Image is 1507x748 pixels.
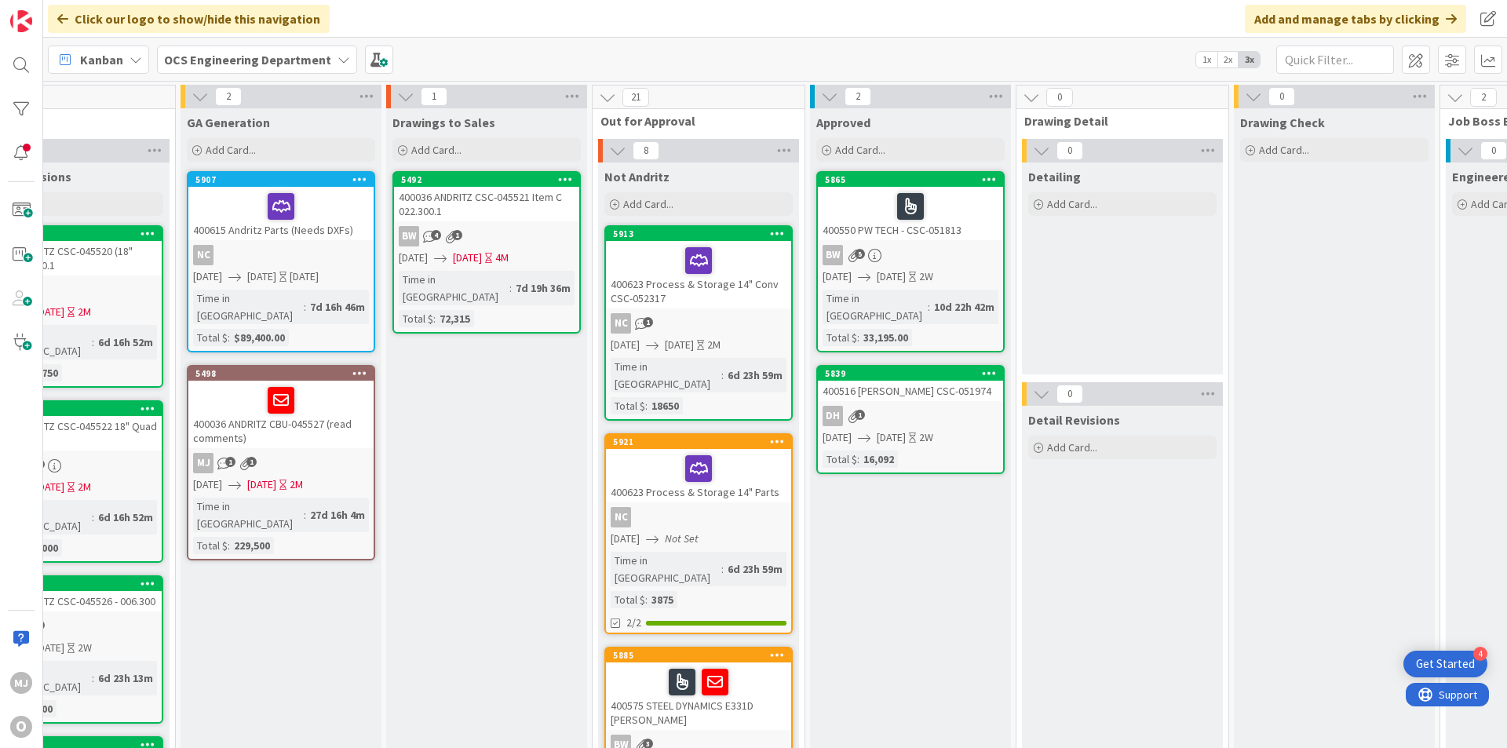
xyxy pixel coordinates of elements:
[188,367,374,448] div: 5498400036 ANDRITZ CBU-045527 (read comments)
[606,507,791,527] div: NC
[1028,412,1120,428] span: Detail Revisions
[611,397,645,414] div: Total $
[823,406,843,426] div: DH
[611,552,721,586] div: Time in [GEOGRAPHIC_DATA]
[665,337,694,353] span: [DATE]
[188,367,374,381] div: 5498
[611,531,640,547] span: [DATE]
[399,250,428,266] span: [DATE]
[1196,52,1217,68] span: 1x
[401,174,579,185] div: 5492
[495,250,509,266] div: 4M
[195,368,374,379] div: 5498
[188,187,374,240] div: 400615 Andritz Parts (Needs DXFs)
[188,381,374,448] div: 400036 ANDRITZ CBU-045527 (read comments)
[606,662,791,730] div: 400575 STEEL DYNAMICS E331D [PERSON_NAME]
[1470,88,1497,107] span: 2
[306,298,369,316] div: 7d 16h 46m
[606,449,791,502] div: 400623 Process & Storage 14" Parts
[606,313,791,334] div: NC
[92,334,94,351] span: :
[919,268,933,285] div: 2W
[645,397,648,414] span: :
[604,169,670,184] span: Not Andritz
[436,310,474,327] div: 72,315
[512,279,575,297] div: 7d 19h 36m
[818,173,1003,240] div: 5865400550 PW TECH - CSC-051813
[78,640,92,656] div: 2W
[304,298,306,316] span: :
[453,250,482,266] span: [DATE]
[604,225,793,421] a: 5913400623 Process & Storage 14" Conv CSC-052317NC[DATE][DATE]2MTime in [GEOGRAPHIC_DATA]:6d 23h ...
[206,143,256,157] span: Add Card...
[643,317,653,327] span: 1
[1024,113,1209,129] span: Drawing Detail
[611,313,631,334] div: NC
[1217,52,1239,68] span: 2x
[600,113,785,129] span: Out for Approval
[394,187,579,221] div: 400036 ANDRITZ CSC-045521 Item C 022.300.1
[94,509,157,526] div: 6d 16h 52m
[818,406,1003,426] div: DH
[816,365,1005,474] a: 5839400516 [PERSON_NAME] CSC-051974DH[DATE][DATE]2WTotal $:16,092
[606,648,791,730] div: 5885400575 STEEL DYNAMICS E331D [PERSON_NAME]
[633,141,659,160] span: 8
[193,245,213,265] div: NC
[80,50,123,69] span: Kanban
[823,429,852,446] span: [DATE]
[823,329,857,346] div: Total $
[823,245,843,265] div: BW
[193,453,213,473] div: MJ
[816,171,1005,352] a: 5865400550 PW TECH - CSC-051813BW[DATE][DATE]2WTime in [GEOGRAPHIC_DATA]:10d 22h 42mTotal $:33,19...
[818,173,1003,187] div: 5865
[188,453,374,473] div: MJ
[228,329,230,346] span: :
[818,367,1003,401] div: 5839400516 [PERSON_NAME] CSC-051974
[1268,87,1295,106] span: 0
[648,591,677,608] div: 3875
[230,537,274,554] div: 229,500
[33,2,71,21] span: Support
[187,171,375,352] a: 5907400615 Andritz Parts (Needs DXFs)NC[DATE][DATE][DATE]Time in [GEOGRAPHIC_DATA]:7d 16h 46mTota...
[48,5,330,33] div: Click our logo to show/hide this navigation
[290,268,319,285] div: [DATE]
[1056,141,1083,160] span: 0
[431,230,441,240] span: 4
[825,174,1003,185] div: 5865
[919,429,933,446] div: 2W
[818,381,1003,401] div: 400516 [PERSON_NAME] CSC-051974
[188,173,374,240] div: 5907400615 Andritz Parts (Needs DXFs)
[193,329,228,346] div: Total $
[193,290,304,324] div: Time in [GEOGRAPHIC_DATA]
[399,271,509,305] div: Time in [GEOGRAPHIC_DATA]
[1046,88,1073,107] span: 0
[230,329,289,346] div: $89,400.00
[433,310,436,327] span: :
[823,268,852,285] span: [DATE]
[604,433,793,634] a: 5921400623 Process & Storage 14" PartsNC[DATE]Not SetTime in [GEOGRAPHIC_DATA]:6d 23h 59mTotal $:...
[1047,197,1097,211] span: Add Card...
[394,226,579,246] div: BW
[78,479,91,495] div: 2M
[94,670,157,687] div: 6d 23h 13m
[411,143,462,157] span: Add Card...
[606,648,791,662] div: 5885
[613,650,791,661] div: 5885
[35,640,64,656] span: [DATE]
[606,241,791,308] div: 400623 Process & Storage 14" Conv CSC-052317
[606,227,791,308] div: 5913400623 Process & Storage 14" Conv CSC-052317
[392,171,581,334] a: 5492400036 ANDRITZ CSC-045521 Item C 022.300.1BW[DATE][DATE]4MTime in [GEOGRAPHIC_DATA]:7d 19h 36...
[399,310,433,327] div: Total $
[94,334,157,351] div: 6d 16h 52m
[859,329,912,346] div: 33,195.00
[35,479,64,495] span: [DATE]
[1245,5,1466,33] div: Add and manage tabs by clicking
[188,173,374,187] div: 5907
[818,245,1003,265] div: BW
[509,279,512,297] span: :
[195,174,374,185] div: 5907
[394,173,579,221] div: 5492400036 ANDRITZ CSC-045521 Item C 022.300.1
[857,451,859,468] span: :
[1480,141,1507,160] span: 0
[855,249,865,259] span: 5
